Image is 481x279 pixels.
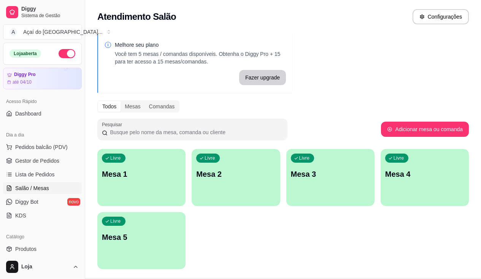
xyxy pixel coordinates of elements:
[102,169,181,179] p: Mesa 1
[196,169,275,179] p: Mesa 2
[3,68,82,89] a: Diggy Proaté 04/10
[15,157,59,165] span: Gestor de Pedidos
[299,155,310,161] p: Livre
[97,149,186,206] button: LivreMesa 1
[21,6,79,13] span: Diggy
[21,13,79,19] span: Sistema de Gestão
[3,95,82,108] div: Acesso Rápido
[110,218,121,224] p: Livre
[115,50,286,65] p: Você tem 5 mesas / comandas disponíveis. Obtenha o Diggy Pro + 15 para ter acesso a 15 mesas/coma...
[3,155,82,167] a: Gestor de Pedidos
[110,155,121,161] p: Livre
[145,101,179,112] div: Comandas
[13,79,32,85] article: até 04/10
[192,149,280,206] button: LivreMesa 2
[15,198,38,206] span: Diggy Bot
[15,184,49,192] span: Salão / Mesas
[3,129,82,141] div: Dia a dia
[381,122,469,137] button: Adicionar mesa ou comanda
[115,41,286,49] p: Melhore seu plano
[286,149,375,206] button: LivreMesa 3
[381,149,469,206] button: LivreMesa 4
[3,24,82,40] button: Select a team
[413,9,469,24] button: Configurações
[21,263,70,270] span: Loja
[108,128,283,136] input: Pesquisar
[3,243,82,255] a: Produtos
[3,196,82,208] a: Diggy Botnovo
[15,110,41,117] span: Dashboard
[3,182,82,194] a: Salão / Mesas
[3,168,82,181] a: Lista de Pedidos
[3,3,82,21] a: DiggySistema de Gestão
[3,231,82,243] div: Catálogo
[97,11,176,23] h2: Atendimento Salão
[121,101,144,112] div: Mesas
[102,232,181,243] p: Mesa 5
[15,245,37,253] span: Produtos
[14,72,36,78] article: Diggy Pro
[98,101,121,112] div: Todos
[3,209,82,222] a: KDS
[239,70,286,85] button: Fazer upgrade
[394,155,404,161] p: Livre
[102,121,125,128] label: Pesquisar
[15,212,26,219] span: KDS
[3,141,82,153] button: Pedidos balcão (PDV)
[10,49,41,58] div: Loja aberta
[205,155,215,161] p: Livre
[385,169,464,179] p: Mesa 4
[10,28,17,36] span: A
[291,169,370,179] p: Mesa 3
[59,49,75,58] button: Alterar Status
[3,108,82,120] a: Dashboard
[97,212,186,269] button: LivreMesa 5
[15,143,68,151] span: Pedidos balcão (PDV)
[15,171,55,178] span: Lista de Pedidos
[3,258,82,276] button: Loja
[23,28,103,36] div: Açaí do [GEOGRAPHIC_DATA] ...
